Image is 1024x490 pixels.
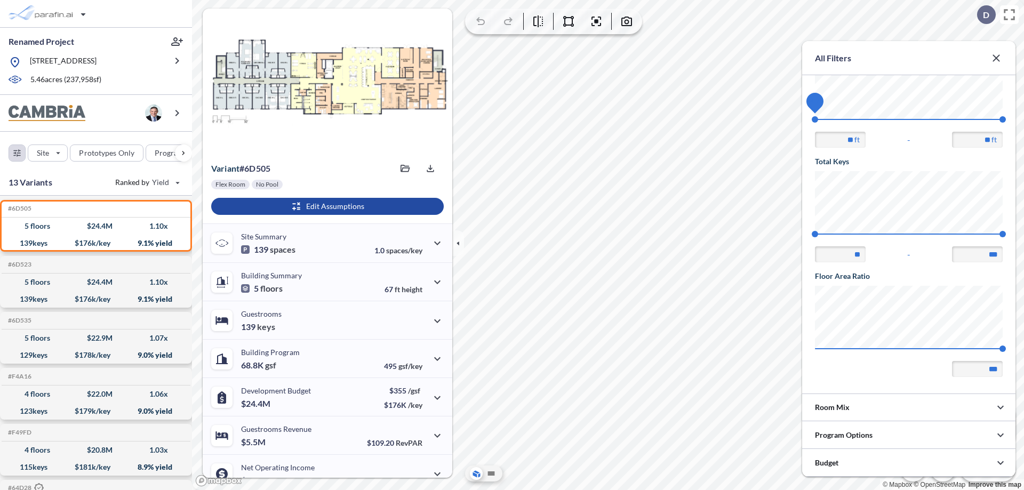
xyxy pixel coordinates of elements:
[408,386,420,395] span: /gsf
[6,261,31,268] h5: Click to copy the code
[470,467,483,480] button: Aerial View
[146,144,203,162] button: Program
[6,205,31,212] h5: Click to copy the code
[377,477,422,486] p: 40.0%
[211,163,270,174] p: # 6d505
[485,467,498,480] button: Site Plan
[367,438,422,447] p: $109.20
[374,246,422,255] p: 1.0
[195,475,242,487] a: Mapbox homepage
[398,362,422,371] span: gsf/key
[145,105,162,122] img: user logo
[215,180,245,189] p: Flex Room
[395,285,400,294] span: ft
[807,98,823,105] span: 44.75
[260,283,283,294] span: floors
[79,148,134,158] p: Prototypes Only
[241,398,272,409] p: $24.4M
[991,134,997,145] label: ft
[386,246,422,255] span: spaces/key
[241,463,315,472] p: Net Operating Income
[241,424,311,433] p: Guestrooms Revenue
[854,134,860,145] label: ft
[6,373,31,380] h5: Click to copy the code
[241,475,267,486] p: $2.2M
[241,271,302,280] p: Building Summary
[815,402,850,413] p: Room Mix
[241,386,311,395] p: Development Budget
[408,400,422,409] span: /key
[152,177,170,188] span: Yield
[815,246,1003,262] div: -
[9,36,74,47] p: Renamed Project
[815,156,1003,167] h5: Total Keys
[241,348,300,357] p: Building Program
[256,180,278,189] p: No Pool
[241,232,286,241] p: Site Summary
[883,481,912,488] a: Mapbox
[155,148,185,158] p: Program
[969,481,1021,488] a: Improve this map
[385,285,422,294] p: 67
[241,244,295,255] p: 139
[257,322,275,332] span: keys
[914,481,965,488] a: OpenStreetMap
[402,285,422,294] span: height
[6,317,31,324] h5: Click to copy the code
[384,386,422,395] p: $355
[815,52,851,65] p: All Filters
[306,201,364,212] p: Edit Assumptions
[9,176,52,189] p: 13 Variants
[107,174,187,191] button: Ranked by Yield
[241,283,283,294] p: 5
[211,198,444,215] button: Edit Assumptions
[70,144,143,162] button: Prototypes Only
[241,309,282,318] p: Guestrooms
[384,362,422,371] p: 495
[9,105,85,122] img: BrandImage
[270,244,295,255] span: spaces
[241,322,275,332] p: 139
[241,437,267,447] p: $5.5M
[399,477,422,486] span: margin
[6,429,31,436] h5: Click to copy the code
[211,163,239,173] span: Variant
[815,271,1003,282] h5: Floor Area Ratio
[983,10,989,20] p: D
[815,457,838,468] p: Budget
[396,438,422,447] span: RevPAR
[815,132,1003,148] div: -
[28,144,68,162] button: Site
[265,360,276,371] span: gsf
[37,148,49,158] p: Site
[30,74,101,86] p: 5.46 acres ( 237,958 sf)
[30,55,97,69] p: [STREET_ADDRESS]
[815,430,873,440] p: Program Options
[241,360,276,371] p: 68.8K
[384,400,422,409] p: $176K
